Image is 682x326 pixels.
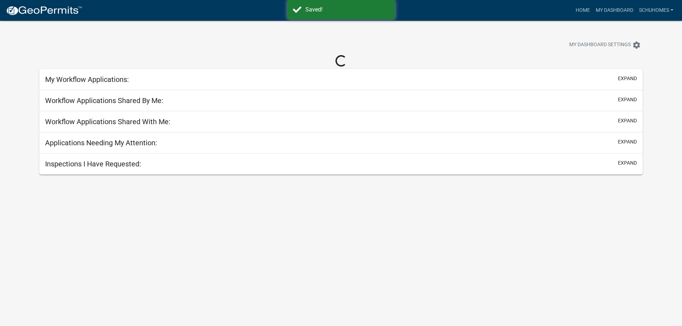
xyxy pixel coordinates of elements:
[45,117,170,126] h5: Workflow Applications Shared With Me:
[632,41,641,49] i: settings
[45,160,141,168] h5: Inspections I Have Requested:
[618,138,637,146] button: expand
[45,138,157,147] h5: Applications Needing My Attention:
[569,41,631,49] span: My Dashboard Settings
[573,4,593,17] a: Home
[45,96,163,105] h5: Workflow Applications Shared By Me:
[593,4,636,17] a: My Dashboard
[618,117,637,125] button: expand
[636,4,676,17] a: SchuHomes
[618,159,637,167] button: expand
[45,75,129,84] h5: My Workflow Applications:
[305,5,390,14] div: Saved!
[564,38,647,52] button: My Dashboard Settingssettings
[618,96,637,103] button: expand
[618,75,637,82] button: expand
